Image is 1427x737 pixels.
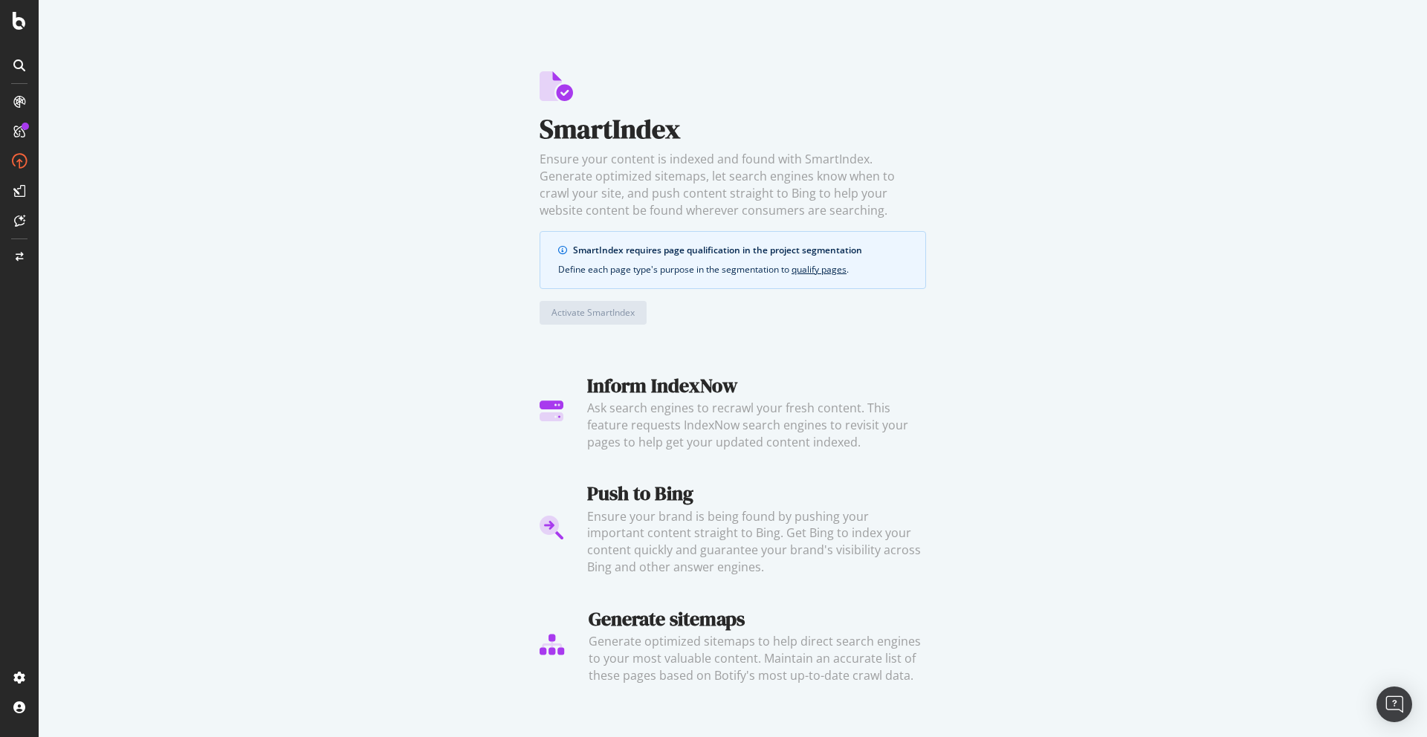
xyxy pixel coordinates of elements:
[540,605,565,684] img: Generate sitemaps
[573,244,907,257] div: SmartIndex requires page qualification in the project segmentation
[587,480,926,507] div: Push to Bing
[540,480,563,576] img: Push to Bing
[540,71,573,101] img: SmartIndex
[589,633,926,684] div: Generate optimized sitemaps to help direct search engines to your most valuable content. Maintain...
[540,231,926,289] div: info banner
[1376,686,1412,722] div: Open Intercom Messenger
[540,301,647,325] button: Activate SmartIndex
[587,508,926,576] div: Ensure your brand is being found by pushing your important content straight to Bing. Get Bing to ...
[589,605,926,633] div: Generate sitemaps
[558,263,907,276] div: Define each page type's purpose in the segmentation to .
[792,263,847,276] a: qualify pages
[551,306,635,319] div: Activate SmartIndex
[587,400,926,451] div: Ask search engines to recrawl your fresh content. This feature requests IndexNow search engines t...
[540,151,926,218] div: Ensure your content is indexed and found with SmartIndex. Generate optimized sitemaps, let search...
[540,372,563,451] img: Inform IndexNow
[540,110,926,148] div: SmartIndex
[587,372,926,400] div: Inform IndexNow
